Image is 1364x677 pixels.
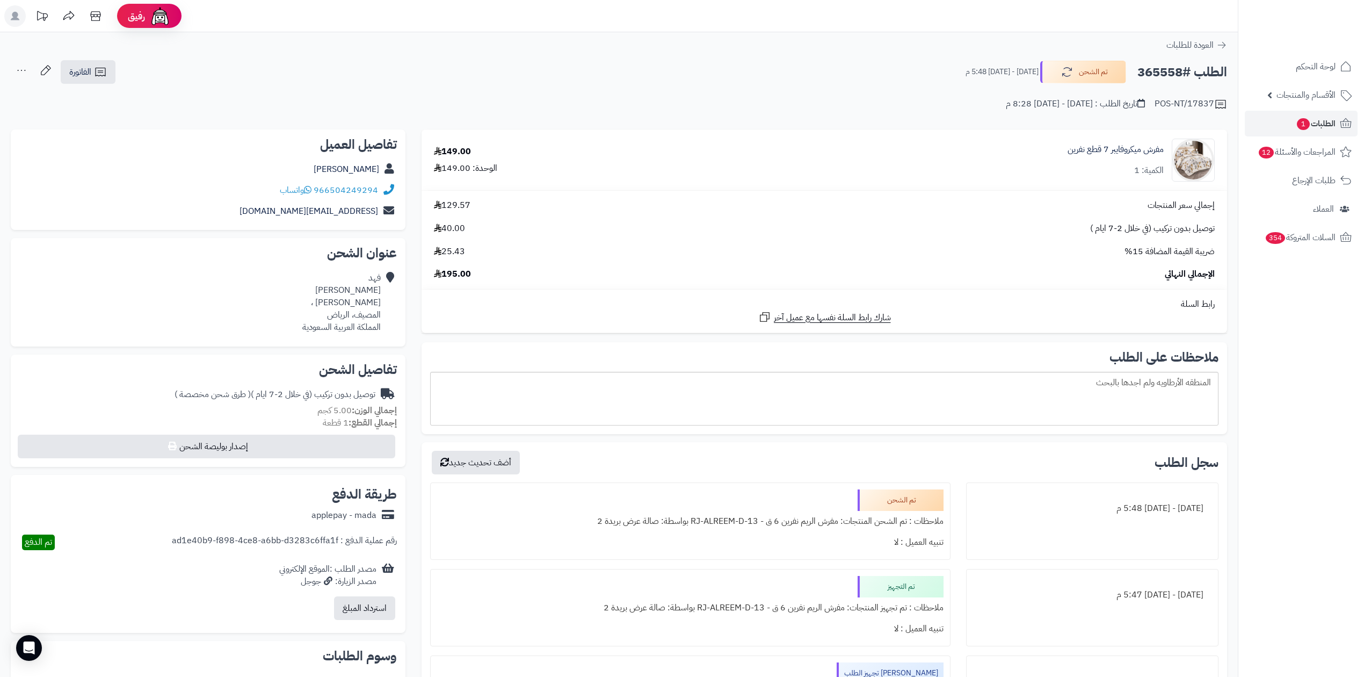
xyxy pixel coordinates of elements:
[19,650,397,662] h2: وسوم الطلبات
[1166,39,1227,52] a: العودة للطلبات
[18,435,395,458] button: إصدار بوليصة الشحن
[240,205,378,218] a: [EMAIL_ADDRESS][DOMAIN_NAME]
[973,585,1211,606] div: [DATE] - [DATE] 5:47 م
[61,60,115,84] a: الفاتورة
[1006,98,1145,110] div: تاريخ الطلب : [DATE] - [DATE] 8:28 م
[434,222,465,235] span: 40.00
[1245,139,1358,165] a: المراجعات والأسئلة12
[1266,232,1285,244] span: 354
[437,511,944,532] div: ملاحظات : تم الشحن المنتجات: مفرش الريم نفرين 6 ق - RJ-ALREEM-D-13 بواسطة: صالة عرض بريدة 2
[175,388,251,401] span: ( طرق شحن مخصصة )
[332,488,397,501] h2: طريقة الدفع
[430,351,1218,364] h2: ملاحظات على الطلب
[434,246,465,258] span: 25.43
[279,563,376,588] div: مصدر الطلب :الموقع الإلكتروني
[434,268,471,280] span: 195.00
[1292,173,1336,188] span: طلبات الإرجاع
[69,66,91,78] span: الفاتورة
[1124,246,1215,258] span: ضريبة القيمة المضافة 15%
[1166,39,1214,52] span: العودة للطلبات
[432,451,520,474] button: أضف تحديث جديد
[1245,225,1358,250] a: السلات المتروكة354
[1265,230,1336,245] span: السلات المتروكة
[430,372,1218,426] div: المنطقه الأرطاويه ولم اجدها بالبحث
[19,247,397,260] h2: عنوان الشحن
[1040,61,1126,83] button: تم الشحن
[434,162,497,175] div: الوحدة: 149.00
[311,509,376,522] div: applepay - mada
[317,404,397,417] small: 5.00 كجم
[323,416,397,429] small: 1 قطعة
[1245,111,1358,136] a: الطلبات1
[1291,28,1354,51] img: logo-2.png
[434,199,470,212] span: 129.57
[973,498,1211,519] div: [DATE] - [DATE] 5:48 م
[437,532,944,553] div: تنبيه العميل : لا
[1258,145,1336,160] span: المراجعات والأسئلة
[172,535,397,550] div: رقم عملية الدفع : ad1e40b9-f898-4ce8-a6bb-d3283c6ffa1f
[1245,54,1358,80] a: لوحة التحكم
[1148,199,1215,212] span: إجمالي سعر المنتجات
[28,5,55,30] a: تحديثات المنصة
[1313,201,1334,217] span: العملاء
[1297,118,1310,130] span: 1
[758,311,891,324] a: شارك رابط السلة نفسها مع عميل آخر
[858,489,944,511] div: تم الشحن
[1134,164,1164,177] div: الكمية: 1
[19,363,397,376] h2: تفاصيل الشحن
[1137,61,1227,83] h2: الطلب #365558
[1296,59,1336,74] span: لوحة التحكم
[1259,147,1274,159] span: 12
[1245,196,1358,222] a: العملاء
[434,146,471,158] div: 149.00
[16,635,42,661] div: Open Intercom Messenger
[437,618,944,639] div: تنبيه العميل : لا
[966,67,1039,77] small: [DATE] - [DATE] 5:48 م
[1155,98,1227,111] div: POS-NT/17837
[314,184,378,197] a: 966504249294
[352,404,397,417] strong: إجمالي الوزن:
[1172,139,1214,182] img: 1752908905-1-90x90.jpg
[1155,456,1218,469] h3: سجل الطلب
[1245,168,1358,193] a: طلبات الإرجاع
[334,596,395,620] button: استرداد المبلغ
[349,416,397,429] strong: إجمالي القطع:
[314,163,379,176] a: [PERSON_NAME]
[128,10,145,23] span: رفيق
[149,5,171,27] img: ai-face.png
[1090,222,1215,235] span: توصيل بدون تركيب (في خلال 2-7 ايام )
[302,272,381,333] div: فهد [PERSON_NAME] [PERSON_NAME] ، المصيف، الرياض المملكة العربية السعودية
[774,312,891,324] span: شارك رابط السلة نفسها مع عميل آخر
[426,298,1223,311] div: رابط السلة
[1068,143,1164,156] a: مفرش ميكروفايبر 7 قطع نفرين
[858,576,944,597] div: تم التجهيز
[19,138,397,151] h2: تفاصيل العميل
[280,184,311,197] a: واتساب
[279,575,376,588] div: مصدر الزيارة: جوجل
[175,388,375,401] div: توصيل بدون تركيب (في خلال 2-7 ايام )
[1165,268,1215,280] span: الإجمالي النهائي
[437,597,944,618] div: ملاحظات : تم تجهيز المنتجات: مفرش الريم نفرين 6 ق - RJ-ALREEM-D-13 بواسطة: صالة عرض بريدة 2
[1276,88,1336,103] span: الأقسام والمنتجات
[1296,116,1336,131] span: الطلبات
[25,536,52,549] span: تم الدفع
